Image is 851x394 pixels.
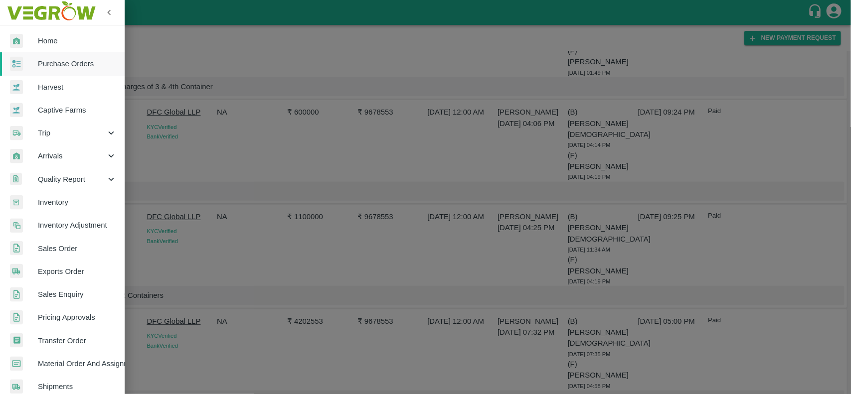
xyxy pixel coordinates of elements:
[10,173,22,185] img: qualityReport
[38,243,117,254] span: Sales Order
[10,380,23,394] img: shipments
[10,149,23,163] img: whArrival
[10,218,23,233] img: inventory
[10,57,23,71] img: reciept
[38,197,117,208] span: Inventory
[38,358,117,369] span: Material Order And Assignment
[38,381,117,392] span: Shipments
[38,58,117,69] span: Purchase Orders
[38,174,106,185] span: Quality Report
[38,312,117,323] span: Pricing Approvals
[38,289,117,300] span: Sales Enquiry
[38,105,117,116] span: Captive Farms
[10,103,23,118] img: harvest
[10,287,23,302] img: sales
[38,128,106,138] span: Trip
[10,126,23,140] img: delivery
[10,34,23,48] img: whArrival
[38,150,106,161] span: Arrivals
[10,264,23,278] img: shipments
[38,220,117,231] span: Inventory Adjustment
[10,357,23,371] img: centralMaterial
[10,241,23,256] img: sales
[10,80,23,95] img: harvest
[38,35,117,46] span: Home
[10,195,23,210] img: whInventory
[10,310,23,325] img: sales
[38,335,117,346] span: Transfer Order
[10,333,23,348] img: whTransfer
[38,266,117,277] span: Exports Order
[38,82,117,93] span: Harvest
